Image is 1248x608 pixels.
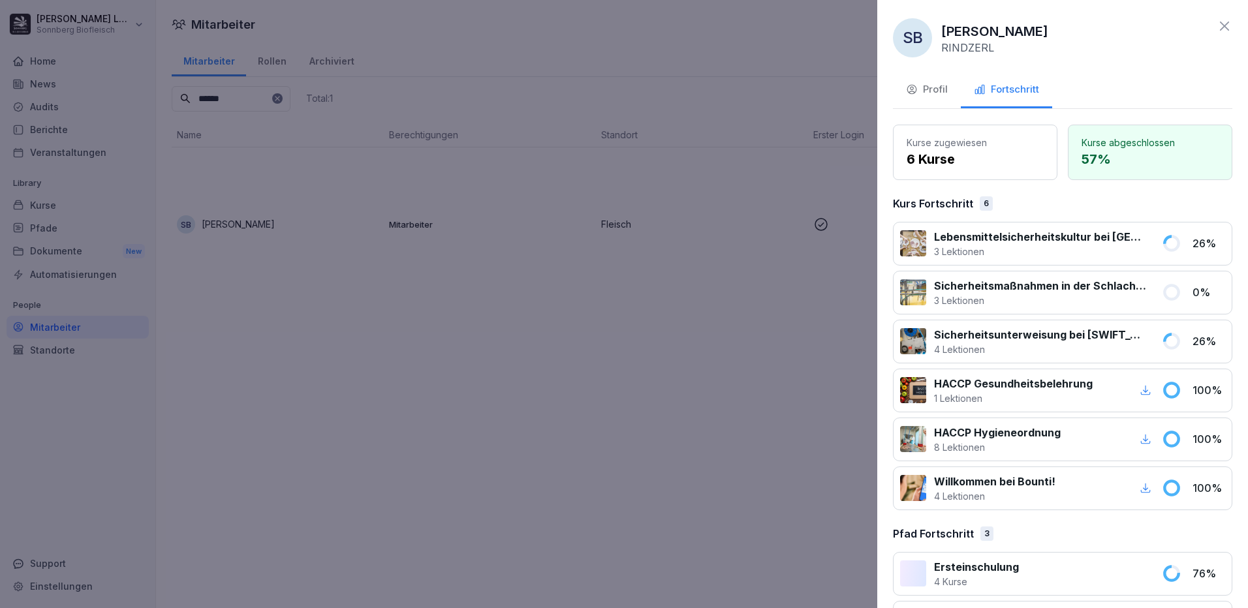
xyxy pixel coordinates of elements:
p: 3 Lektionen [934,294,1146,307]
p: 26 % [1193,333,1225,349]
p: 4 Kurse [934,575,1019,588]
p: 6 Kurse [907,149,1044,169]
p: Sicherheitsmaßnahmen in der Schlachtung und Zerlegung [934,278,1146,294]
p: Lebensmittelsicherheitskultur bei [GEOGRAPHIC_DATA] [934,229,1146,245]
p: Pfad Fortschritt [893,526,974,541]
p: Sicherheitsunterweisung bei [SWIFT_CODE] [934,327,1146,342]
div: Fortschritt [974,82,1039,97]
p: 57 % [1082,149,1219,169]
p: 0 % [1193,284,1225,300]
p: 76 % [1193,566,1225,581]
p: 100 % [1193,382,1225,398]
p: Ersteinschulung [934,559,1019,575]
p: Willkommen bei Bounti! [934,474,1055,489]
div: SB [893,18,932,57]
p: 4 Lektionen [934,342,1146,356]
div: 3 [980,526,993,541]
p: 100 % [1193,480,1225,496]
p: 26 % [1193,236,1225,251]
p: 8 Lektionen [934,440,1061,454]
button: Fortschritt [961,73,1052,108]
p: HACCP Gesundheitsbelehrung [934,376,1093,391]
p: HACCP Hygieneordnung [934,425,1061,440]
p: Kurse abgeschlossen [1082,136,1219,149]
p: RINDZERL [941,41,994,54]
p: 3 Lektionen [934,245,1146,258]
p: Kurse zugewiesen [907,136,1044,149]
p: 100 % [1193,431,1225,447]
p: 1 Lektionen [934,391,1093,405]
div: Profil [906,82,948,97]
p: Kurs Fortschritt [893,196,973,211]
div: 6 [980,196,993,211]
button: Profil [893,73,961,108]
p: 4 Lektionen [934,489,1055,503]
p: [PERSON_NAME] [941,22,1048,41]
